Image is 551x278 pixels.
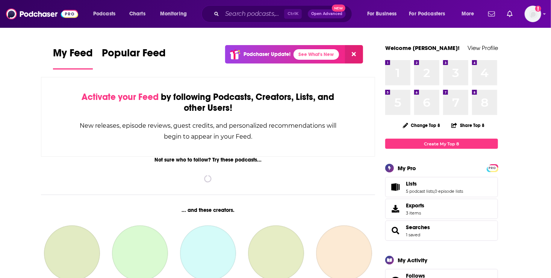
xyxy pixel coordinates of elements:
[41,207,375,213] div: ... and these creators.
[406,180,463,187] a: Lists
[406,210,424,216] span: 3 items
[388,182,403,192] a: Lists
[88,8,125,20] button: open menu
[406,180,417,187] span: Lists
[385,199,498,219] a: Exports
[398,257,427,264] div: My Activity
[406,224,430,231] a: Searches
[385,221,498,241] span: Searches
[406,202,424,209] span: Exports
[406,232,420,237] a: 1 saved
[535,6,541,12] svg: Add a profile image
[406,189,434,194] a: 5 podcast lists
[222,8,284,20] input: Search podcasts, credits, & more...
[385,44,460,51] a: Welcome [PERSON_NAME]!
[525,6,541,22] img: User Profile
[385,139,498,149] a: Create My Top 8
[525,6,541,22] button: Show profile menu
[468,44,498,51] a: View Profile
[82,91,159,103] span: Activate your Feed
[451,118,485,133] button: Share Top 8
[124,8,150,20] a: Charts
[6,7,78,21] img: Podchaser - Follow, Share and Rate Podcasts
[41,157,375,163] div: Not sure who to follow? Try these podcasts...
[488,165,497,171] a: PRO
[388,225,403,236] a: Searches
[102,47,166,69] a: Popular Feed
[79,120,337,142] div: New releases, episode reviews, guest credits, and personalized recommendations will begin to appe...
[385,177,498,197] span: Lists
[155,8,197,20] button: open menu
[398,165,416,172] div: My Pro
[485,8,498,20] a: Show notifications dropdown
[311,12,342,16] span: Open Advanced
[434,189,463,194] a: 0 episode lists
[409,9,445,19] span: For Podcasters
[244,51,291,57] p: Podchaser Update!
[284,9,302,19] span: Ctrl K
[93,9,115,19] span: Podcasts
[504,8,516,20] a: Show notifications dropdown
[294,49,339,60] a: See What's New
[53,47,93,64] span: My Feed
[332,5,345,12] span: New
[525,6,541,22] span: Logged in as roneledotsonRAD
[79,92,337,113] div: by following Podcasts, Creators, Lists, and other Users!
[367,9,397,19] span: For Business
[398,121,445,130] button: Change Top 8
[456,8,484,20] button: open menu
[102,47,166,64] span: Popular Feed
[404,8,456,20] button: open menu
[362,8,406,20] button: open menu
[462,9,474,19] span: More
[308,9,346,18] button: Open AdvancedNew
[434,189,434,194] span: ,
[160,9,187,19] span: Monitoring
[388,204,403,214] span: Exports
[209,5,359,23] div: Search podcasts, credits, & more...
[53,47,93,69] a: My Feed
[129,9,145,19] span: Charts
